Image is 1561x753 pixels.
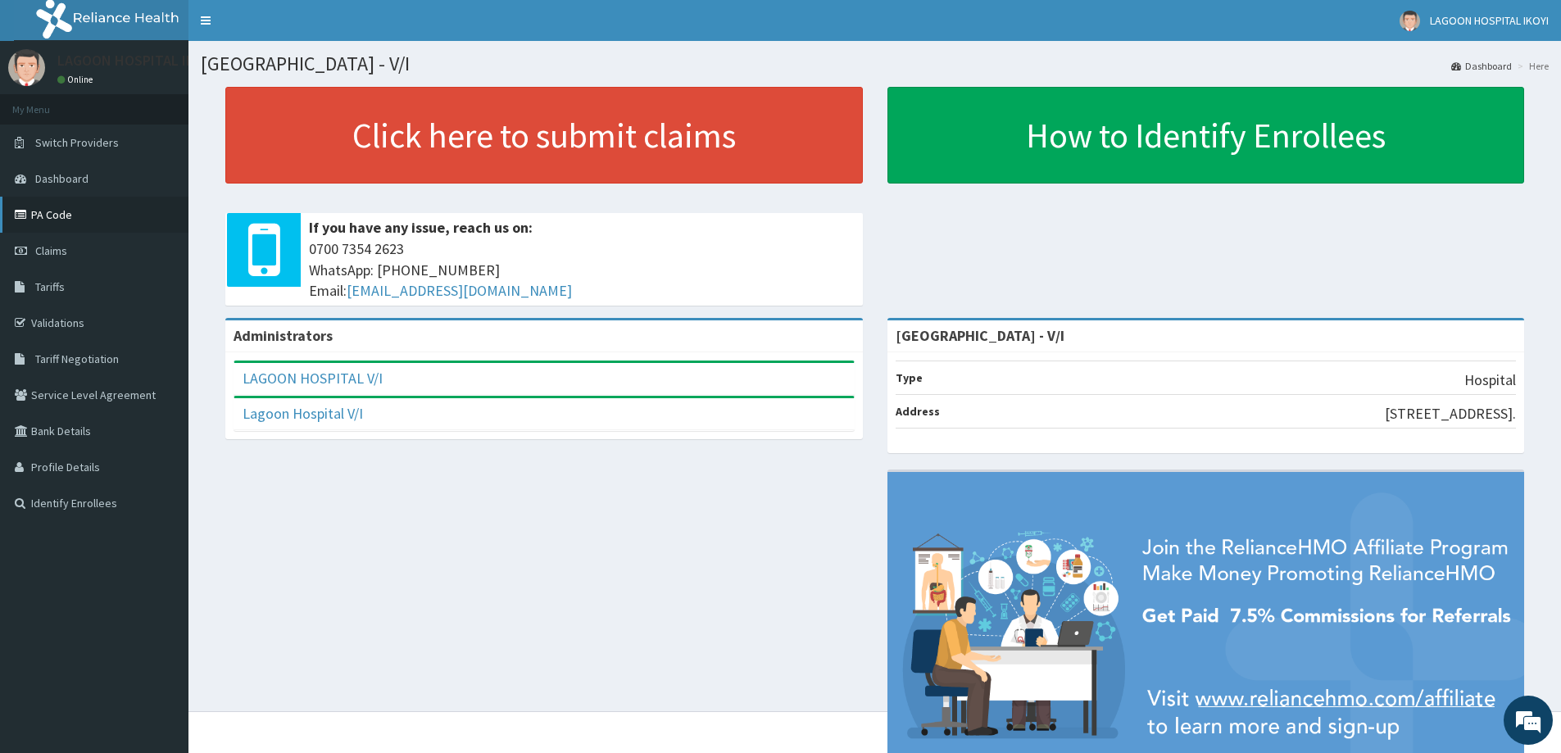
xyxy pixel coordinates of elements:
[8,447,312,505] textarea: Type your message and hit 'Enter'
[35,135,119,150] span: Switch Providers
[1451,59,1512,73] a: Dashboard
[85,92,275,113] div: Chat with us now
[1513,59,1549,73] li: Here
[201,53,1549,75] h1: [GEOGRAPHIC_DATA] - V/I
[896,326,1064,345] strong: [GEOGRAPHIC_DATA] - V/I
[887,87,1525,184] a: How to Identify Enrollees
[8,49,45,86] img: User Image
[57,53,216,68] p: LAGOON HOSPITAL IKOYI
[35,352,119,366] span: Tariff Negotiation
[1430,13,1549,28] span: LAGOON HOSPITAL IKOYI
[234,326,333,345] b: Administrators
[347,281,572,300] a: [EMAIL_ADDRESS][DOMAIN_NAME]
[35,243,67,258] span: Claims
[243,404,363,423] a: Lagoon Hospital V/I
[1400,11,1420,31] img: User Image
[243,369,383,388] a: LAGOON HOSPITAL V/I
[1385,403,1516,424] p: [STREET_ADDRESS].
[95,206,226,372] span: We're online!
[35,171,88,186] span: Dashboard
[309,238,855,302] span: 0700 7354 2623 WhatsApp: [PHONE_NUMBER] Email:
[57,74,97,85] a: Online
[896,404,940,419] b: Address
[35,279,65,294] span: Tariffs
[1464,370,1516,391] p: Hospital
[30,82,66,123] img: d_794563401_company_1708531726252_794563401
[225,87,863,184] a: Click here to submit claims
[896,370,923,385] b: Type
[309,218,533,237] b: If you have any issue, reach us on:
[269,8,308,48] div: Minimize live chat window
